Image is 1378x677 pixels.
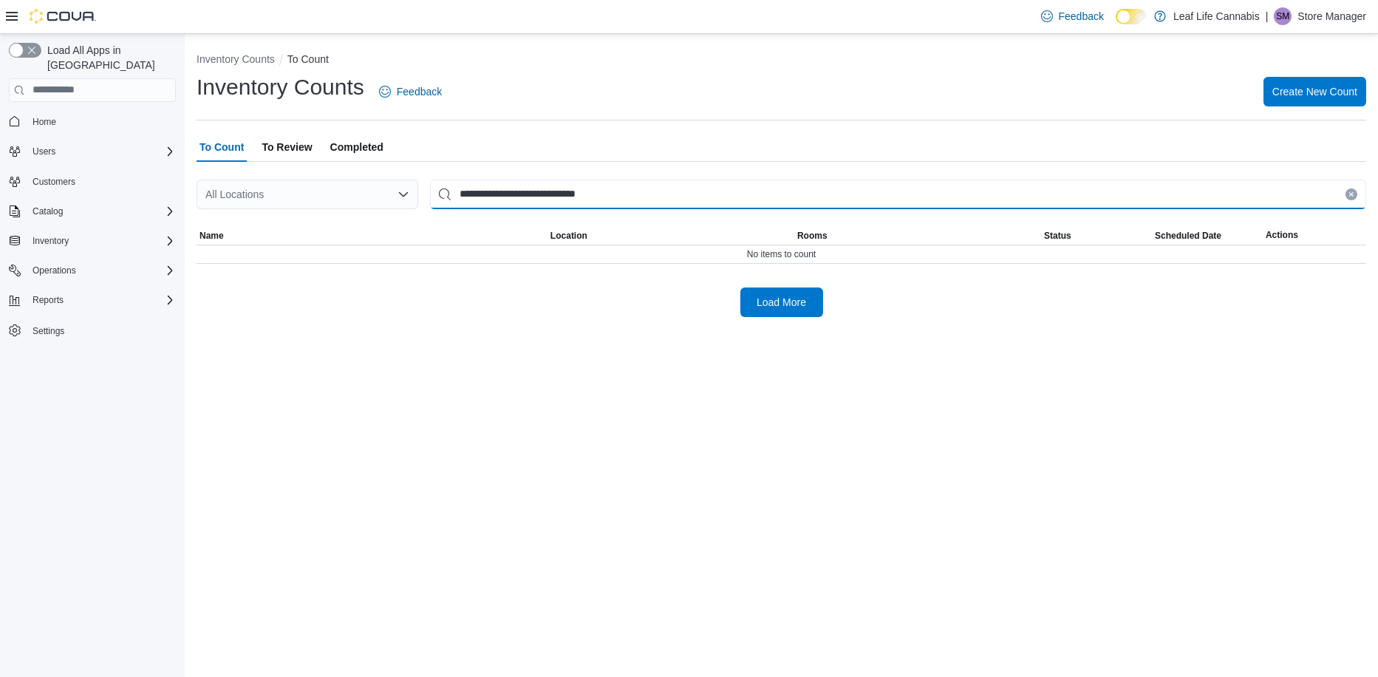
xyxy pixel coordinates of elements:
[3,231,182,251] button: Inventory
[9,105,176,380] nav: Complex example
[1266,7,1269,25] p: |
[27,203,176,220] span: Catalog
[27,321,176,339] span: Settings
[1345,188,1357,200] button: Clear input
[27,291,69,309] button: Reports
[199,132,244,162] span: To Count
[27,113,62,131] a: Home
[33,176,75,188] span: Customers
[27,172,176,191] span: Customers
[1263,77,1366,106] button: Create New Count
[197,52,1366,69] nav: An example of EuiBreadcrumbs
[1274,7,1292,25] div: Store Manager
[550,230,587,242] span: Location
[3,319,182,341] button: Settings
[1041,227,1152,245] button: Status
[33,325,64,337] span: Settings
[262,132,312,162] span: To Review
[197,227,548,245] button: Name
[373,77,448,106] a: Feedback
[794,227,1041,245] button: Rooms
[1155,230,1221,242] span: Scheduled Date
[397,84,442,99] span: Feedback
[27,143,61,160] button: Users
[27,262,176,279] span: Operations
[33,146,55,157] span: Users
[27,232,75,250] button: Inventory
[27,232,176,250] span: Inventory
[740,288,823,317] button: Load More
[199,230,224,242] span: Name
[3,290,182,310] button: Reports
[27,291,176,309] span: Reports
[797,230,828,242] span: Rooms
[27,322,70,340] a: Settings
[1035,1,1110,31] a: Feedback
[1116,24,1116,25] span: Dark Mode
[41,43,176,72] span: Load All Apps in [GEOGRAPHIC_DATA]
[3,171,182,192] button: Customers
[33,116,56,128] span: Home
[27,203,69,220] button: Catalog
[27,262,82,279] button: Operations
[757,295,806,310] span: Load More
[747,248,816,260] span: No items to count
[1116,9,1147,24] input: Dark Mode
[1173,7,1260,25] p: Leaf Life Cannabis
[1297,7,1366,25] p: Store Manager
[33,205,63,217] span: Catalog
[548,227,794,245] button: Location
[197,53,275,65] button: Inventory Counts
[3,260,182,281] button: Operations
[1152,227,1263,245] button: Scheduled Date
[27,173,81,191] a: Customers
[197,72,364,102] h1: Inventory Counts
[1059,9,1104,24] span: Feedback
[287,53,329,65] button: To Count
[1276,7,1289,25] span: SM
[3,141,182,162] button: Users
[3,111,182,132] button: Home
[1044,230,1071,242] span: Status
[33,294,64,306] span: Reports
[27,143,176,160] span: Users
[1266,229,1298,241] span: Actions
[430,180,1366,209] input: This is a search bar. After typing your query, hit enter to filter the results lower in the page.
[398,188,409,200] button: Open list of options
[33,265,76,276] span: Operations
[30,9,96,24] img: Cova
[1272,84,1357,99] span: Create New Count
[330,132,383,162] span: Completed
[27,112,176,131] span: Home
[33,235,69,247] span: Inventory
[3,201,182,222] button: Catalog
